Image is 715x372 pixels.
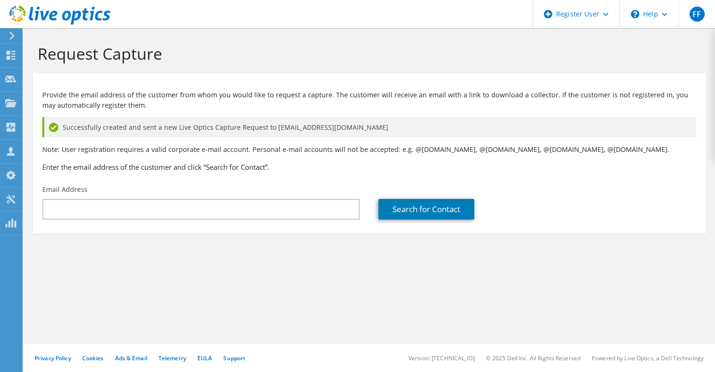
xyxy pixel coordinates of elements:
a: Ads & Email [115,354,147,362]
li: © 2025 Dell Inc. All Rights Reserved [486,354,581,362]
a: Cookies [82,354,104,362]
h1: Request Capture [38,44,696,63]
span: Successfully created and sent a new Live Optics Capture Request to [EMAIL_ADDRESS][DOMAIN_NAME] [63,122,388,133]
a: EULA [197,354,212,362]
a: Telemetry [158,354,186,362]
label: Email Address [42,185,87,194]
p: Note: User registration requires a valid corporate e-mail account. Personal e-mail accounts will ... [42,144,696,155]
a: Privacy Policy [35,354,71,362]
span: FF [690,7,705,22]
h3: Enter the email address of the customer and click “Search for Contact”. [42,162,696,172]
a: Search for Contact [378,199,474,220]
a: Support [223,354,245,362]
svg: \n [631,10,639,18]
p: Provide the email address of the customer from whom you would like to request a capture. The cust... [42,90,696,111]
li: Version: [TECHNICAL_ID] [409,354,475,362]
li: Powered by Live Optics, a Dell Technology [592,354,704,362]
